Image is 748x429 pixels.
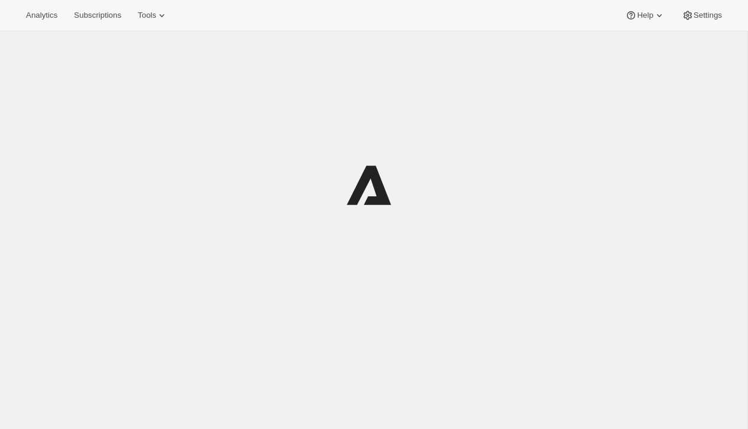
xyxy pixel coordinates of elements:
button: Settings [675,7,729,24]
span: Analytics [26,11,57,20]
span: Help [637,11,653,20]
span: Settings [694,11,722,20]
button: Analytics [19,7,64,24]
span: Subscriptions [74,11,121,20]
button: Subscriptions [67,7,128,24]
button: Help [618,7,672,24]
span: Tools [138,11,156,20]
button: Tools [131,7,175,24]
